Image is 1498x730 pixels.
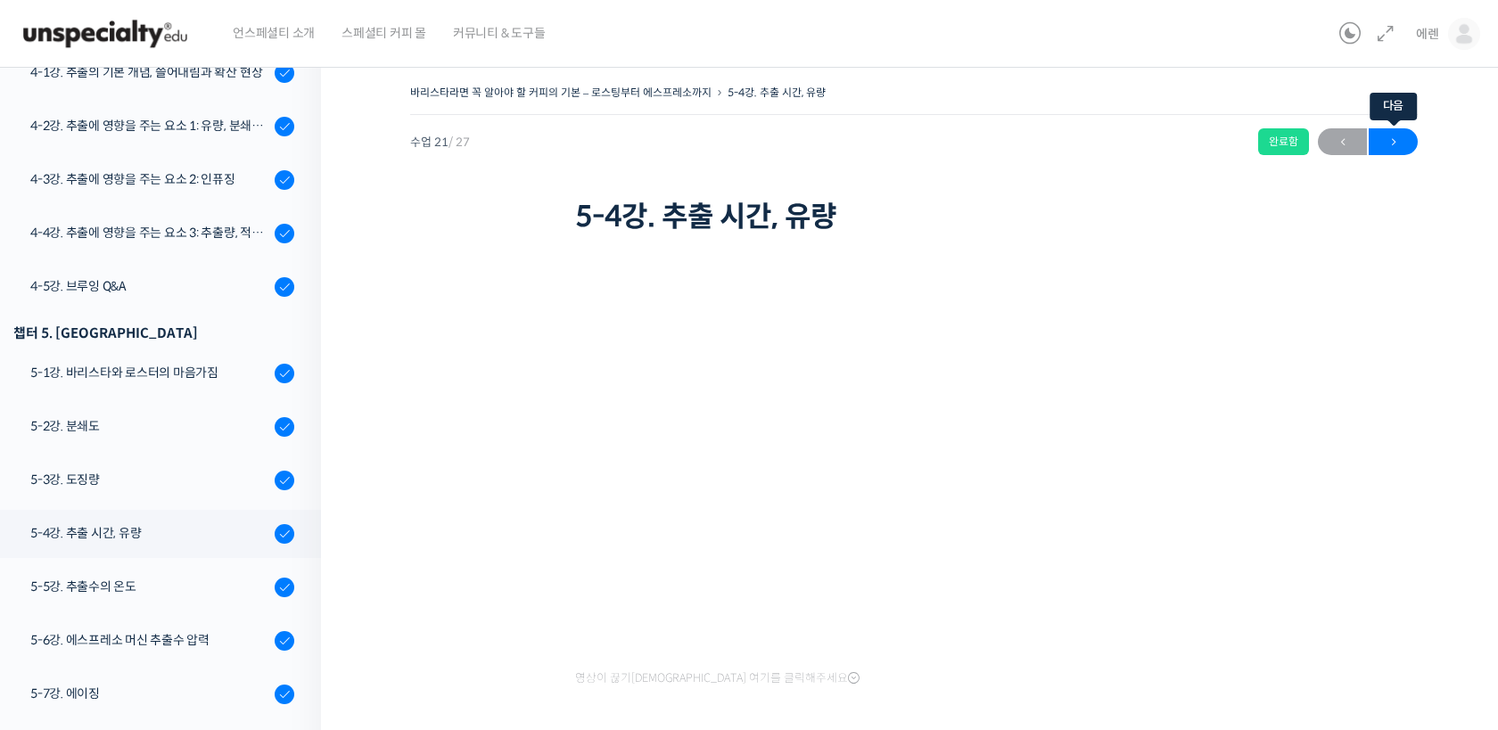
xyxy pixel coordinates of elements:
[118,565,230,610] a: 대화
[276,592,297,606] span: 설정
[56,592,67,606] span: 홈
[5,565,118,610] a: 홈
[163,593,185,607] span: 대화
[230,565,342,610] a: 설정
